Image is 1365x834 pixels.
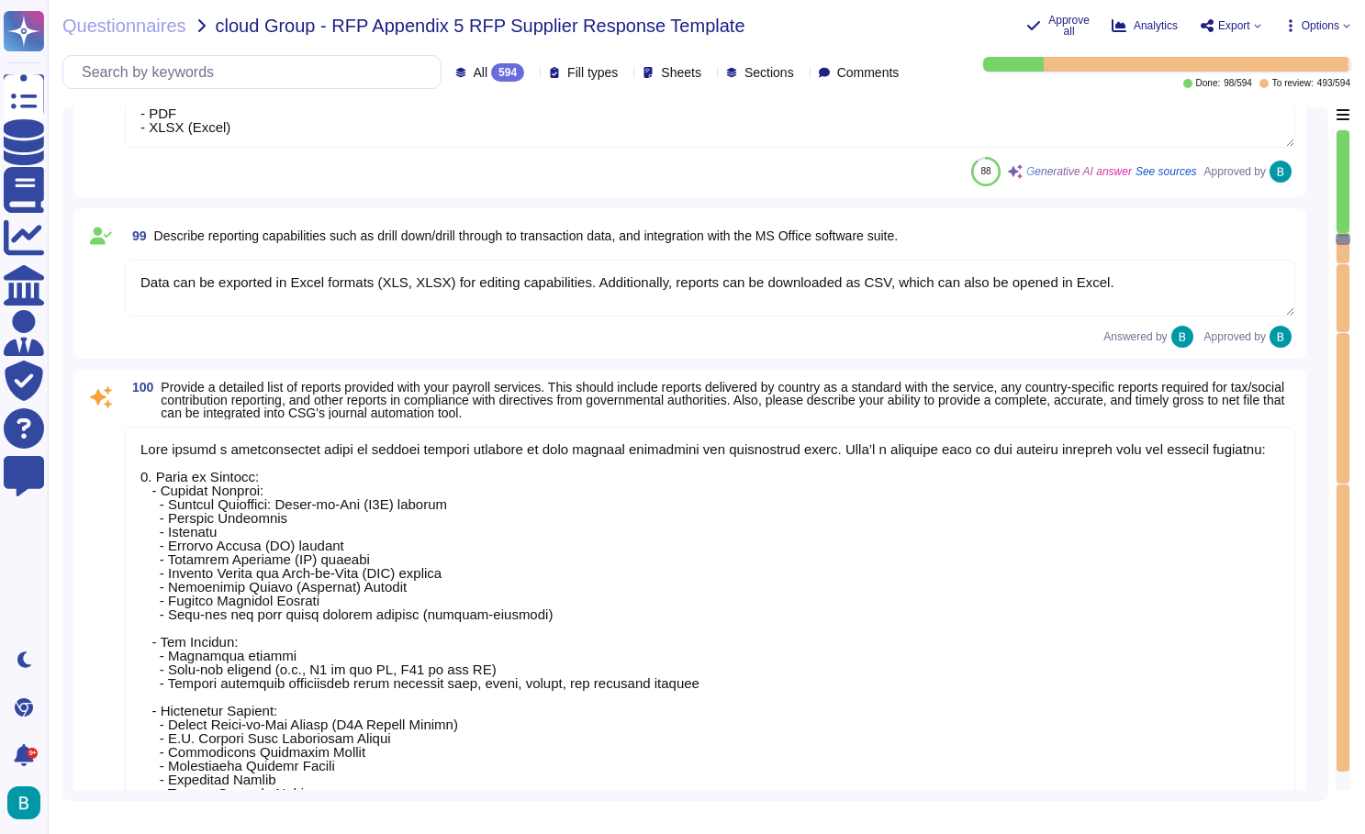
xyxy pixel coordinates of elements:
[1317,79,1350,88] span: 493 / 594
[1103,331,1167,342] span: Answered by
[1136,166,1197,177] span: See sources
[661,66,701,79] span: Sheets
[1204,166,1266,177] span: Approved by
[4,783,53,823] button: user
[27,748,38,759] div: 9+
[1302,20,1339,31] span: Options
[62,17,186,35] span: Questionnaires
[567,66,618,79] span: Fill types
[1026,15,1090,37] button: Approve all
[154,228,899,243] span: Describe reporting capabilities such as drill down/drill through to transaction data, and integra...
[1112,18,1178,33] button: Analytics
[1270,326,1292,348] img: user
[73,56,441,88] input: Search by keywords
[1048,15,1090,37] span: Approve all
[7,786,40,819] img: user
[1204,331,1266,342] span: Approved by
[474,66,488,79] span: All
[837,66,900,79] span: Comments
[161,380,1284,420] span: Provide a detailed list of reports provided with your payroll services. This should include repor...
[491,63,524,82] div: 594
[216,17,745,35] span: cloud Group - RFP Appendix 5 RFP Supplier Response Template
[1026,166,1132,177] span: Generative AI answer
[980,166,990,176] span: 88
[1218,20,1250,31] span: Export
[125,260,1295,317] textarea: Data can be exported in Excel formats (XLS, XLSX) for editing capabilities. Additionally, reports...
[125,229,147,242] span: 99
[1270,161,1292,183] img: user
[125,381,153,394] span: 100
[1196,79,1221,88] span: Done:
[1134,20,1178,31] span: Analytics
[1171,326,1193,348] img: user
[1224,79,1252,88] span: 98 / 594
[744,66,794,79] span: Sections
[1272,79,1314,88] span: To review:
